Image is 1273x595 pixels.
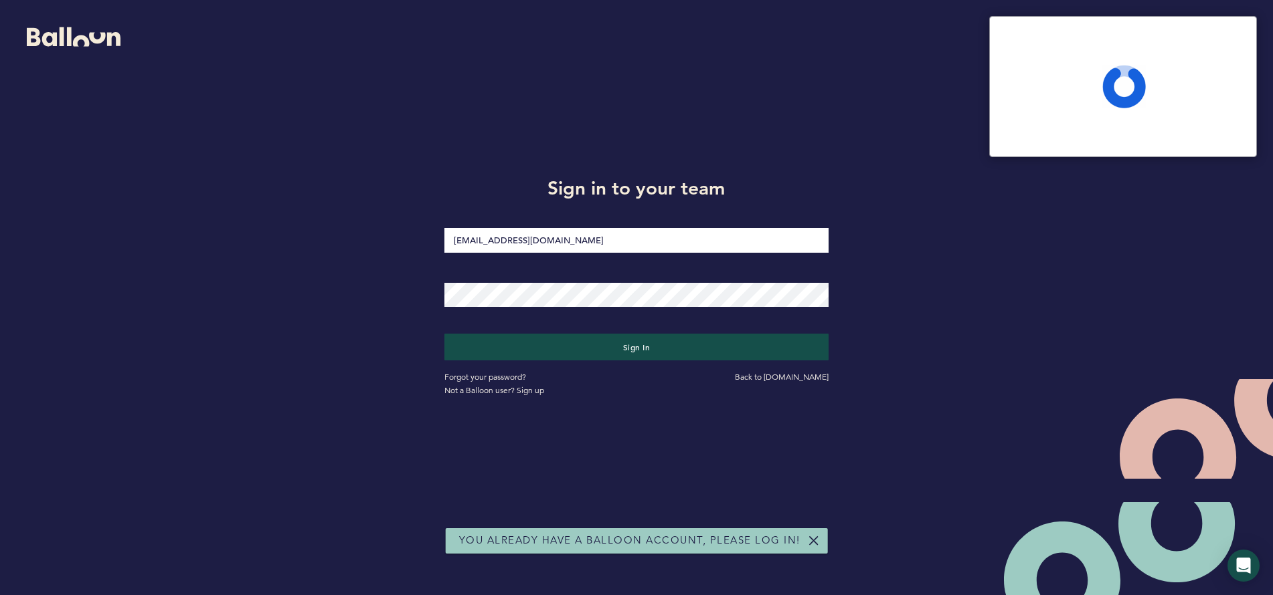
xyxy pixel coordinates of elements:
[735,372,829,382] a: Back to [DOMAIN_NAME]
[444,385,544,395] a: Not a Balloon user? Sign up
[623,342,651,352] span: Sign in
[1227,550,1260,582] div: Open Intercom Messenger
[444,334,829,360] button: Sign in
[444,283,829,307] input: Password
[444,372,526,382] a: Forgot your password?
[434,174,839,201] h1: Sign in to your team
[444,228,829,253] input: Email
[446,528,828,554] div: You already have a Balloon account, please log in!
[1102,65,1146,108] span: Loading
